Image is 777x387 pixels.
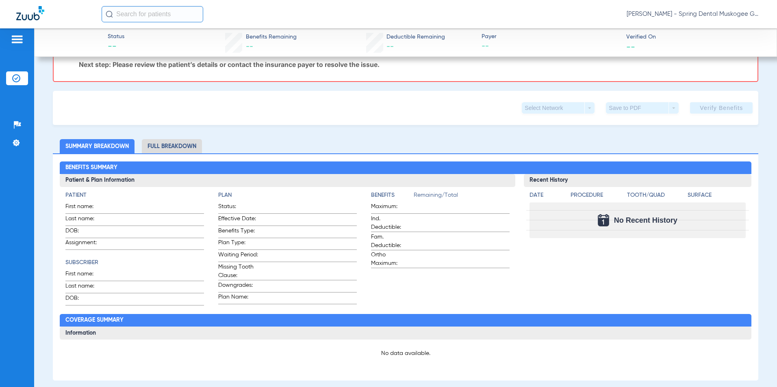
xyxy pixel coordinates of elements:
[530,191,564,202] app-breakdown-title: Date
[65,239,105,249] span: Assignment:
[218,251,258,262] span: Waiting Period:
[386,43,394,50] span: --
[16,6,44,20] img: Zuub Logo
[371,202,411,213] span: Maximum:
[106,11,113,18] img: Search Icon
[482,32,619,41] span: Payer
[218,202,258,213] span: Status:
[79,60,749,69] p: Next step: Please review the patient’s details or contact the insurance payer to resolve the issue.
[688,191,745,202] app-breakdown-title: Surface
[142,139,202,153] li: Full Breakdown
[11,34,24,44] img: hamburger-icon
[371,191,414,202] app-breakdown-title: Benefits
[371,251,411,268] span: Ortho Maximum:
[108,32,124,41] span: Status
[371,191,414,200] h4: Benefits
[218,281,258,292] span: Downgrades:
[65,282,105,293] span: Last name:
[65,191,204,200] h4: Patient
[65,270,105,281] span: First name:
[108,41,124,53] span: --
[60,161,751,174] h2: Benefits Summary
[614,216,677,224] span: No Recent History
[246,33,297,41] span: Benefits Remaining
[218,239,258,249] span: Plan Type:
[102,6,203,22] input: Search for patients
[218,293,258,304] span: Plan Name:
[60,139,135,153] li: Summary Breakdown
[627,191,685,202] app-breakdown-title: Tooth/Quad
[246,43,253,50] span: --
[218,263,258,280] span: Missing Tooth Clause:
[218,227,258,238] span: Benefits Type:
[60,327,751,340] h3: Information
[627,191,685,200] h4: Tooth/Quad
[65,227,105,238] span: DOB:
[371,215,411,232] span: Ind. Deductible:
[688,191,745,200] h4: Surface
[598,214,609,226] img: Calendar
[218,191,357,200] h4: Plan
[65,215,105,226] span: Last name:
[65,258,204,267] h4: Subscriber
[414,191,510,202] span: Remaining/Total
[627,10,761,18] span: [PERSON_NAME] - Spring Dental Muskogee General
[218,215,258,226] span: Effective Date:
[65,349,746,357] p: No data available.
[626,33,764,41] span: Verified On
[626,42,635,51] span: --
[530,191,564,200] h4: Date
[524,174,751,187] h3: Recent History
[571,191,624,200] h4: Procedure
[571,191,624,202] app-breakdown-title: Procedure
[65,202,105,213] span: First name:
[482,41,619,52] span: --
[65,294,105,305] span: DOB:
[371,233,411,250] span: Fam. Deductible:
[60,314,751,327] h2: Coverage Summary
[60,174,515,187] h3: Patient & Plan Information
[386,33,445,41] span: Deductible Remaining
